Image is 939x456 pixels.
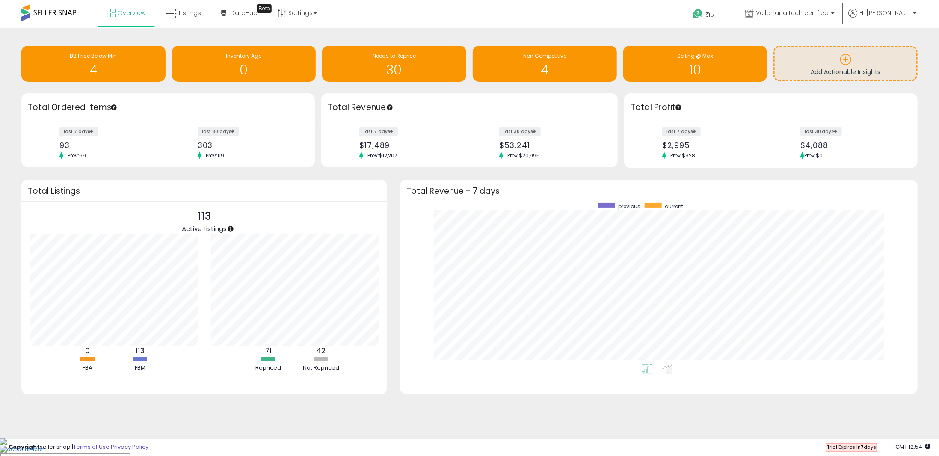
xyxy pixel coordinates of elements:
[499,141,603,150] div: $53,241
[115,364,166,372] div: FBM
[231,9,258,17] span: DataHub
[359,127,398,136] label: last 7 days
[63,152,90,159] span: Prev: 69
[499,127,541,136] label: last 30 days
[623,46,767,82] a: Selling @ Max 10
[296,364,347,372] div: Not Repriced
[70,52,117,59] span: BB Price Below Min
[804,152,823,159] span: Prev: $0
[473,46,617,82] a: Non Competitive 4
[257,4,272,13] div: Tooltip anchor
[265,346,272,356] b: 71
[136,346,145,356] b: 113
[226,52,261,59] span: Inventory Age
[198,141,300,150] div: 303
[328,101,611,113] h3: Total Revenue
[631,101,911,113] h3: Total Profit
[800,127,842,136] label: last 30 days
[628,63,763,77] h1: 10
[176,63,312,77] h1: 0
[59,127,98,136] label: last 7 days
[666,152,699,159] span: Prev: $928
[523,52,566,59] span: Non Competitive
[359,141,463,150] div: $17,489
[677,52,713,59] span: Selling @ Max
[675,104,682,111] div: Tooltip anchor
[26,63,161,77] h1: 4
[28,101,308,113] h3: Total Ordered Items
[800,141,903,150] div: $4,088
[182,224,227,233] span: Active Listings
[686,2,731,28] a: Help
[662,141,764,150] div: $2,995
[811,68,880,76] span: Add Actionable Insights
[503,152,544,159] span: Prev: $20,995
[775,47,916,80] a: Add Actionable Insights
[85,346,90,356] b: 0
[21,46,166,82] a: BB Price Below Min 4
[363,152,402,159] span: Prev: $12,207
[406,188,911,194] h3: Total Revenue - 7 days
[118,9,145,17] span: Overview
[28,188,381,194] h3: Total Listings
[182,208,227,225] p: 113
[59,141,162,150] div: 93
[662,127,701,136] label: last 7 days
[848,9,917,28] a: Hi [PERSON_NAME]
[386,104,394,111] div: Tooltip anchor
[317,346,326,356] b: 42
[227,225,234,233] div: Tooltip anchor
[373,52,416,59] span: Needs to Reprice
[179,9,201,17] span: Listings
[692,9,703,19] i: Get Help
[198,127,239,136] label: last 30 days
[756,9,829,17] span: Vellarrana tech certified
[243,364,294,372] div: Repriced
[665,203,683,210] span: current
[326,63,462,77] h1: 30
[322,46,466,82] a: Needs to Reprice 30
[859,9,911,17] span: Hi [PERSON_NAME]
[618,203,640,210] span: previous
[703,11,714,18] span: Help
[201,152,228,159] span: Prev: 119
[477,63,613,77] h1: 4
[62,364,113,372] div: FBA
[110,104,118,111] div: Tooltip anchor
[172,46,316,82] a: Inventory Age 0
